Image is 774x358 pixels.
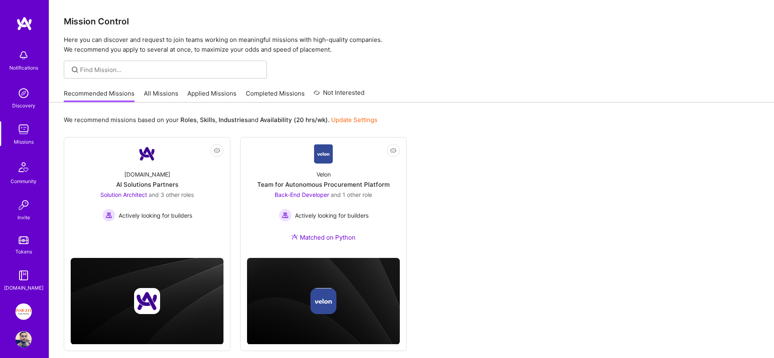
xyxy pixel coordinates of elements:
span: Actively looking for builders [119,211,192,220]
a: Completed Missions [246,89,305,103]
img: Company logo [310,288,336,314]
img: cover [71,258,223,345]
img: Actively looking for builders [279,209,292,222]
input: overall type: UNKNOWN_TYPE server type: NO_SERVER_DATA heuristic type: UNKNOWN_TYPE label: Find M... [80,65,261,74]
img: Ateam Purple Icon [291,234,298,240]
img: bell [15,47,32,63]
span: and 1 other role [331,191,372,198]
a: All Missions [144,89,178,103]
img: discovery [15,85,32,101]
img: Actively looking for builders [102,209,115,222]
span: and 3 other roles [149,191,194,198]
span: Solution Architect [100,191,147,198]
a: Recommended Missions [64,89,134,103]
i: icon EyeClosed [390,147,397,154]
img: logo [16,16,33,31]
img: guide book [15,267,32,284]
img: tokens [19,236,28,244]
i: icon EyeClosed [214,147,220,154]
img: Company Logo [314,144,333,164]
a: Insight Partners: Data & AI - Sourcing [13,303,34,320]
a: Not Interested [314,88,364,103]
img: teamwork [15,121,32,138]
b: Availability (20 hrs/wk) [260,116,328,124]
div: Matched on Python [291,233,356,242]
span: Back-End Developer [275,191,329,198]
p: We recommend missions based on your , , and . [64,116,377,124]
div: Missions [14,138,34,146]
div: Velon [317,170,331,179]
div: Community [11,177,37,186]
p: Here you can discover and request to join teams working on meaningful missions with high-quality ... [64,35,759,55]
div: Team for Autonomous Procurement Platform [257,180,390,189]
img: Invite [15,197,32,213]
div: Tokens [15,247,32,256]
img: Company Logo [137,144,157,164]
img: User Avatar [15,331,32,347]
span: Actively looking for builders [295,211,369,220]
a: Company LogoVelonTeam for Autonomous Procurement PlatformBack-End Developer and 1 other roleActiv... [247,144,400,251]
b: Skills [200,116,215,124]
div: Notifications [9,63,38,72]
img: Insight Partners: Data & AI - Sourcing [15,303,32,320]
div: [DOMAIN_NAME] [124,170,170,179]
a: Applied Missions [187,89,236,103]
b: Roles [180,116,197,124]
a: Update Settings [331,116,377,124]
div: [DOMAIN_NAME] [4,284,43,292]
a: Company Logo[DOMAIN_NAME]AI Solutions PartnersSolution Architect and 3 other rolesActively lookin... [71,144,223,241]
h3: Mission Control [64,16,759,26]
div: AI Solutions Partners [116,180,178,189]
div: Invite [17,213,30,222]
img: Community [14,157,33,177]
img: Company logo [134,288,160,314]
b: Industries [219,116,248,124]
a: User Avatar [13,331,34,347]
img: cover [247,258,400,345]
div: Discovery [12,101,35,110]
i: icon SearchGrey [70,65,80,74]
